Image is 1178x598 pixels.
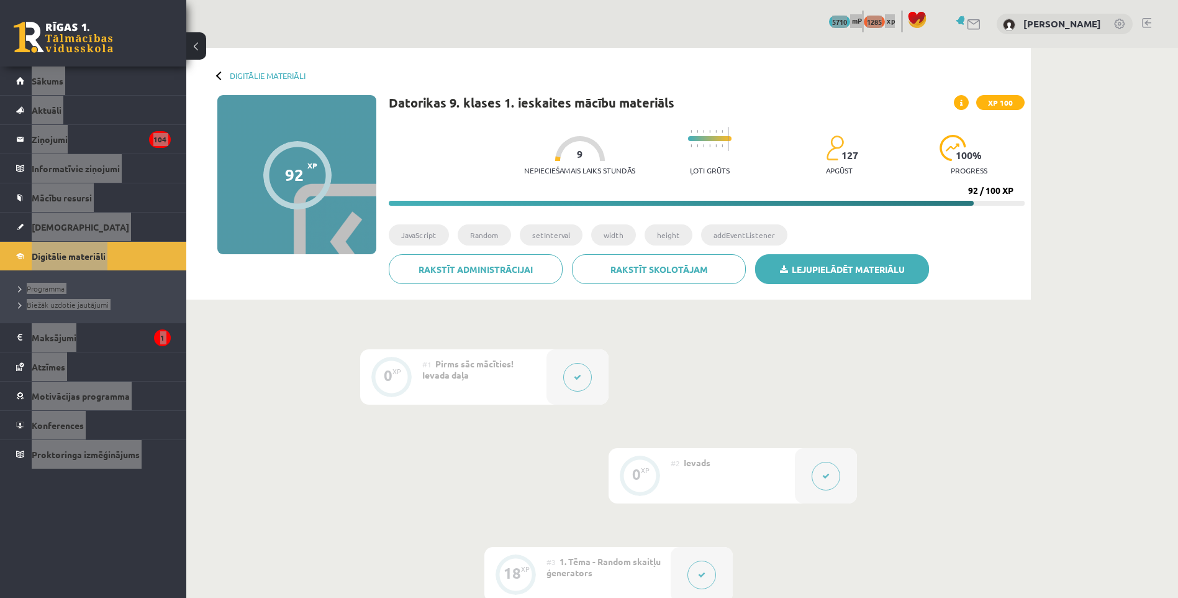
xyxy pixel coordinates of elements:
span: Konferences [32,420,84,431]
img: icon-progress-161ccf0a02000e728c5f80fcf4c31c7af3da0e1684b2b1d7c360e028c24a22f1.svg [940,135,966,161]
a: [PERSON_NAME] [1023,17,1101,30]
span: Atzīmes [32,361,65,372]
a: 5710 mP [829,16,862,25]
span: Sākums [32,75,63,86]
span: Proktoringa izmēģinājums [32,449,140,460]
span: xp [887,16,895,25]
div: XP [641,467,650,474]
p: Nepieciešamais laiks stundās [524,166,635,175]
i: 104 [149,131,171,148]
img: icon-short-line-57e1e144782c952c97e751825c79c345078a6d821885a25fce030b3d8c18986b.svg [715,130,717,133]
img: icon-short-line-57e1e144782c952c97e751825c79c345078a6d821885a25fce030b3d8c18986b.svg [691,130,692,133]
a: Konferences [16,411,171,439]
span: Digitālie materiāli [32,251,106,262]
span: 1. Tēma - Random skaitļu ģenerators [546,556,661,578]
span: #1 [422,359,432,369]
a: Rakstīt administrācijai [389,254,563,284]
img: icon-short-line-57e1e144782c952c97e751825c79c345078a6d821885a25fce030b3d8c18986b.svg [697,130,698,133]
img: icon-short-line-57e1e144782c952c97e751825c79c345078a6d821885a25fce030b3d8c18986b.svg [709,144,710,147]
span: Ievads [684,457,710,468]
img: icon-short-line-57e1e144782c952c97e751825c79c345078a6d821885a25fce030b3d8c18986b.svg [709,130,710,133]
li: JavaScript [389,224,449,246]
span: #3 [546,557,556,567]
img: icon-short-line-57e1e144782c952c97e751825c79c345078a6d821885a25fce030b3d8c18986b.svg [703,130,704,133]
li: width [591,224,636,246]
a: 1285 xp [864,16,901,25]
img: icon-short-line-57e1e144782c952c97e751825c79c345078a6d821885a25fce030b3d8c18986b.svg [691,144,692,147]
img: icon-short-line-57e1e144782c952c97e751825c79c345078a6d821885a25fce030b3d8c18986b.svg [715,144,717,147]
img: icon-long-line-d9ea69661e0d244f92f715978eff75569469978d946b2353a9bb055b3ed8787d.svg [728,127,729,151]
p: apgūst [826,166,853,175]
span: Pirms sāc mācīties! Ievada daļa [422,358,514,380]
img: icon-short-line-57e1e144782c952c97e751825c79c345078a6d821885a25fce030b3d8c18986b.svg [722,130,723,133]
span: mP [852,16,862,25]
legend: Informatīvie ziņojumi [32,154,171,183]
a: Proktoringa izmēģinājums [16,440,171,469]
p: Ļoti grūts [690,166,730,175]
a: Motivācijas programma [16,382,171,410]
a: Atzīmes [16,352,171,381]
div: 0 [384,370,392,381]
span: [DEMOGRAPHIC_DATA] [32,221,129,232]
a: Aktuāli [16,96,171,124]
img: students-c634bb4e5e11cddfef0936a35e636f08e4e9abd3cc4e673bd6f9a4125e45ecb1.svg [826,135,844,161]
legend: Maksājumi [32,323,171,352]
div: 92 [285,165,304,184]
div: 18 [504,568,521,579]
span: Aktuāli [32,104,61,116]
span: 9 [577,149,582,160]
span: Biežāk uzdotie jautājumi [19,300,109,310]
a: Maksājumi1 [16,323,171,352]
span: 127 [841,150,858,161]
a: Informatīvie ziņojumi [16,154,171,183]
h1: Datorikas 9. klases 1. ieskaites mācību materiāls [389,95,674,110]
a: Mācību resursi [16,183,171,212]
a: Sākums [16,67,171,95]
li: addEventListener [701,224,787,246]
span: 100 % [956,150,982,161]
a: Digitālie materiāli [230,71,306,80]
a: Ziņojumi104 [16,125,171,154]
a: Rakstīt skolotājam [572,254,746,284]
img: icon-short-line-57e1e144782c952c97e751825c79c345078a6d821885a25fce030b3d8c18986b.svg [703,144,704,147]
div: 0 [632,469,641,480]
a: Rīgas 1. Tālmācības vidusskola [14,22,113,53]
div: XP [392,368,401,375]
span: Mācību resursi [32,192,92,203]
span: XP [307,161,317,170]
i: 1 [154,329,171,346]
li: Random [458,224,511,246]
span: Programma [19,283,65,293]
span: Motivācijas programma [32,390,130,402]
legend: Ziņojumi [32,125,171,154]
div: XP [521,566,530,573]
span: 1285 [864,16,885,28]
a: [DEMOGRAPHIC_DATA] [16,213,171,241]
img: icon-short-line-57e1e144782c952c97e751825c79c345078a6d821885a25fce030b3d8c18986b.svg [722,144,723,147]
span: XP 100 [976,95,1025,110]
a: Biežāk uzdotie jautājumi [19,299,174,310]
a: Programma [19,283,174,294]
span: 5710 [829,16,850,28]
li: height [645,224,692,246]
img: Aleksandrs Koroļovs [1003,19,1015,31]
p: progress [951,166,987,175]
a: Digitālie materiāli [16,242,171,270]
img: icon-short-line-57e1e144782c952c97e751825c79c345078a6d821885a25fce030b3d8c18986b.svg [697,144,698,147]
a: Lejupielādēt materiālu [755,254,929,284]
li: setInterval [520,224,582,246]
span: #2 [671,458,680,468]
